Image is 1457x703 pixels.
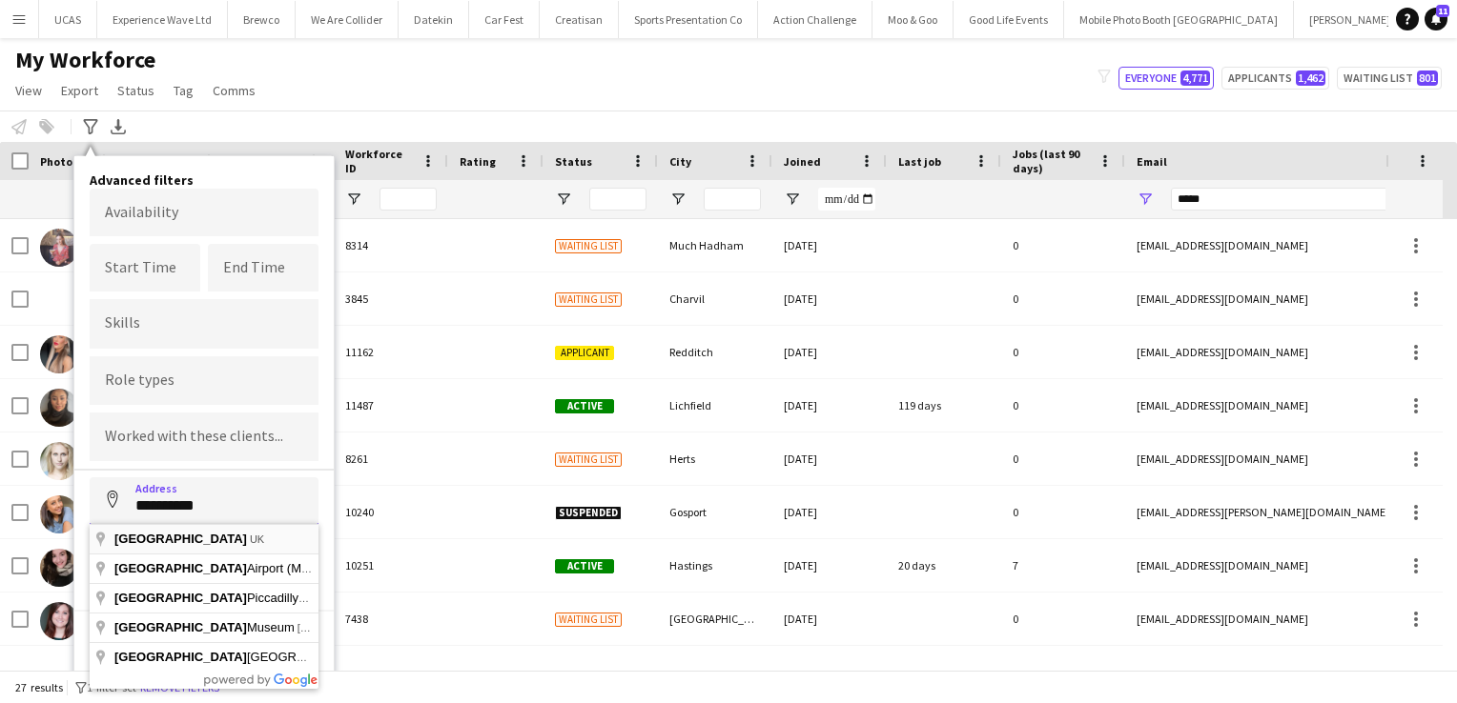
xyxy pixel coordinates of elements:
[334,379,448,432] div: 11487
[772,379,887,432] div: [DATE]
[296,1,399,38] button: We Are Collider
[555,399,614,413] span: Active
[1001,539,1125,592] div: 7
[1001,593,1125,645] div: 0
[228,1,296,38] button: Brewco
[334,219,448,271] div: 8314
[555,452,622,467] span: Waiting list
[1436,5,1449,17] span: 11
[117,82,154,99] span: Status
[40,229,78,267] img: Bethany Maher
[114,561,247,575] span: [GEOGRAPHIC_DATA]
[758,1,872,38] button: Action Challenge
[399,1,469,38] button: Datekin
[784,154,821,169] span: Joined
[79,115,102,138] app-action-btn: Advanced filters
[40,335,78,373] img: Emma Grace Crane
[114,591,301,605] span: Piccadilly
[954,1,1064,38] button: Good Life Events
[1417,70,1438,86] span: 801
[1013,147,1091,175] span: Jobs (last 90 days)
[772,539,887,592] div: [DATE]
[555,239,622,253] span: Waiting list
[135,154,194,169] span: First Name
[40,602,78,640] img: Grace Dunne
[87,680,136,694] span: 1 filter set
[589,188,646,211] input: Status Filter Input
[669,154,691,169] span: City
[334,326,448,378] div: 11162
[114,591,247,605] span: [GEOGRAPHIC_DATA]
[334,432,448,485] div: 8261
[174,82,194,99] span: Tag
[1001,646,1125,698] div: 0
[40,442,78,480] img: Grace CARTER
[1137,154,1167,169] span: Email
[334,593,448,645] div: 7438
[784,191,801,208] button: Open Filter Menu
[1118,67,1214,90] button: Everyone4,771
[61,82,98,99] span: Export
[704,188,761,211] input: City Filter Input
[97,1,228,38] button: Experience Wave Ltd
[555,292,622,307] span: Waiting list
[213,82,256,99] span: Comms
[114,620,247,634] span: [GEOGRAPHIC_DATA]
[105,372,303,390] input: Type to search role types...
[555,559,614,573] span: Active
[658,593,772,645] div: [GEOGRAPHIC_DATA]
[555,191,572,208] button: Open Filter Menu
[114,650,247,664] span: [GEOGRAPHIC_DATA]
[460,154,496,169] span: Rating
[15,46,155,74] span: My Workforce
[658,219,772,271] div: Much Hadham
[334,272,448,325] div: 3845
[114,561,325,575] span: Airport (MAN)
[1337,67,1442,90] button: Waiting list801
[1001,486,1125,538] div: 0
[1001,379,1125,432] div: 0
[205,78,263,103] a: Comms
[872,1,954,38] button: Moo & Goo
[40,154,72,169] span: Photo
[818,188,875,211] input: Joined Filter Input
[658,486,772,538] div: Gosport
[658,272,772,325] div: Charvil
[772,646,887,698] div: [DATE]
[1001,326,1125,378] div: 0
[39,1,97,38] button: UCAS
[40,495,78,533] img: Grace Clements
[345,147,414,175] span: Workforce ID
[772,272,887,325] div: [DATE]
[114,620,298,634] span: Museum
[1294,1,1406,38] button: [PERSON_NAME]
[110,78,162,103] a: Status
[114,532,247,546] span: [GEOGRAPHIC_DATA]
[887,539,1001,592] div: 20 days
[1180,70,1210,86] span: 4,771
[334,486,448,538] div: 10240
[658,379,772,432] div: Lichfield
[345,191,362,208] button: Open Filter Menu
[8,78,50,103] a: View
[555,346,614,360] span: Applicant
[658,326,772,378] div: Redditch
[555,154,592,169] span: Status
[105,315,303,332] input: Type to search skills...
[380,188,437,211] input: Workforce ID Filter Input
[1137,191,1154,208] button: Open Filter Menu
[555,506,622,520] span: Suspended
[1001,432,1125,485] div: 0
[334,646,448,698] div: 12439
[658,646,772,698] div: [GEOGRAPHIC_DATA]
[250,533,264,545] span: UK
[40,389,78,427] img: Eve Huckfield
[898,154,941,169] span: Last job
[114,650,379,664] span: [GEOGRAPHIC_DATA]
[1001,272,1125,325] div: 0
[1064,1,1294,38] button: Mobile Photo Booth [GEOGRAPHIC_DATA]
[1001,219,1125,271] div: 0
[107,115,130,138] app-action-btn: Export XLSX
[53,78,106,103] a: Export
[166,78,201,103] a: Tag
